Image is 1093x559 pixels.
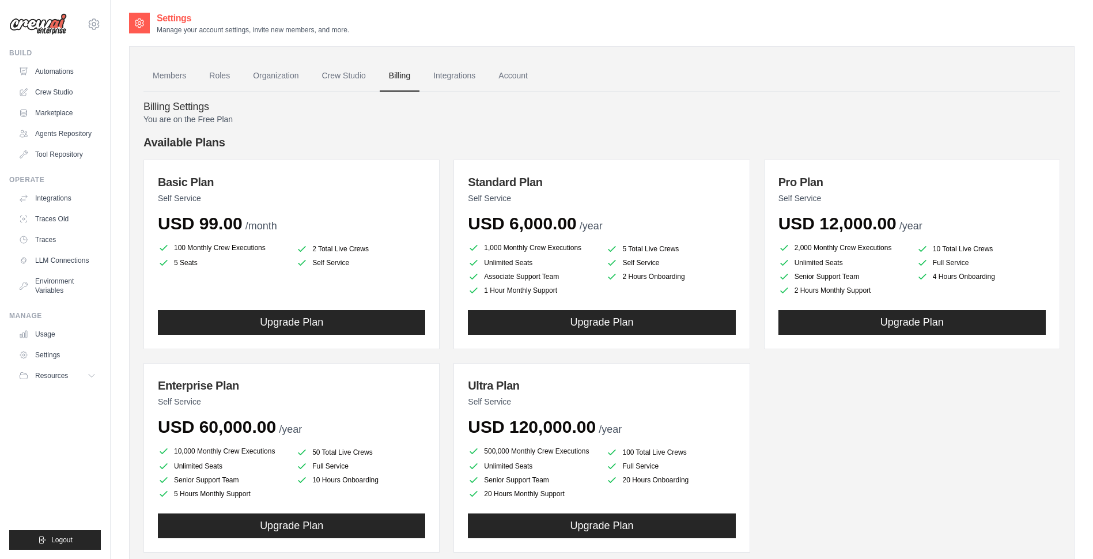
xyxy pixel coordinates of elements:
li: 2,000 Monthly Crew Executions [778,241,907,255]
li: Self Service [296,257,425,269]
a: Integrations [424,61,485,92]
h4: Billing Settings [143,101,1060,114]
li: Senior Support Team [468,474,597,486]
li: Self Service [606,257,735,269]
li: Associate Support Team [468,271,597,282]
li: Unlimited Seats [778,257,907,269]
li: 10 Total Live Crews [917,243,1046,255]
span: /year [899,220,922,232]
h4: Available Plans [143,134,1060,150]
li: Unlimited Seats [158,460,287,472]
h3: Ultra Plan [468,377,735,394]
span: /month [245,220,277,232]
h2: Settings [157,12,349,25]
span: Logout [51,535,73,545]
h3: Enterprise Plan [158,377,425,394]
a: Roles [200,61,239,92]
button: Upgrade Plan [778,310,1046,335]
h3: Basic Plan [158,174,425,190]
a: LLM Connections [14,251,101,270]
a: Usage [14,325,101,343]
a: Crew Studio [14,83,101,101]
li: Senior Support Team [158,474,287,486]
li: 5 Total Live Crews [606,243,735,255]
a: Agents Repository [14,124,101,143]
button: Logout [9,530,101,550]
p: You are on the Free Plan [143,114,1060,125]
span: /year [580,220,603,232]
p: Self Service [468,396,735,407]
li: Full Service [296,460,425,472]
li: 20 Hours Onboarding [606,474,735,486]
li: 10,000 Monthly Crew Executions [158,444,287,458]
button: Resources [14,367,101,385]
li: 5 Seats [158,257,287,269]
span: USD 60,000.00 [158,417,276,436]
a: Billing [380,61,419,92]
li: 100 Total Live Crews [606,447,735,458]
li: 5 Hours Monthly Support [158,488,287,500]
a: Account [489,61,537,92]
a: Traces [14,231,101,249]
li: 50 Total Live Crews [296,447,425,458]
li: 10 Hours Onboarding [296,474,425,486]
img: Logo [9,13,67,35]
span: USD 99.00 [158,214,243,233]
span: USD 12,000.00 [778,214,897,233]
button: Upgrade Plan [158,310,425,335]
a: Settings [14,346,101,364]
li: 4 Hours Onboarding [917,271,1046,282]
a: Environment Variables [14,272,101,300]
li: Senior Support Team [778,271,907,282]
li: 500,000 Monthly Crew Executions [468,444,597,458]
a: Traces Old [14,210,101,228]
a: Integrations [14,189,101,207]
h3: Standard Plan [468,174,735,190]
span: USD 120,000.00 [468,417,596,436]
button: Upgrade Plan [468,310,735,335]
div: Manage [9,311,101,320]
span: USD 6,000.00 [468,214,576,233]
button: Upgrade Plan [468,513,735,538]
div: Operate [9,175,101,184]
p: Self Service [468,192,735,204]
a: Crew Studio [313,61,375,92]
div: Build [9,48,101,58]
li: Unlimited Seats [468,257,597,269]
li: Unlimited Seats [468,460,597,472]
p: Self Service [778,192,1046,204]
a: Members [143,61,195,92]
a: Automations [14,62,101,81]
a: Marketplace [14,104,101,122]
li: 20 Hours Monthly Support [468,488,597,500]
li: 2 Hours Monthly Support [778,285,907,296]
li: 1,000 Monthly Crew Executions [468,241,597,255]
li: 2 Hours Onboarding [606,271,735,282]
span: /year [279,424,302,435]
p: Self Service [158,192,425,204]
li: 1 Hour Monthly Support [468,285,597,296]
button: Upgrade Plan [158,513,425,538]
li: 100 Monthly Crew Executions [158,241,287,255]
h3: Pro Plan [778,174,1046,190]
p: Manage your account settings, invite new members, and more. [157,25,349,35]
li: Full Service [917,257,1046,269]
li: 2 Total Live Crews [296,243,425,255]
span: Resources [35,371,68,380]
p: Self Service [158,396,425,407]
a: Organization [244,61,308,92]
a: Tool Repository [14,145,101,164]
li: Full Service [606,460,735,472]
span: /year [599,424,622,435]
